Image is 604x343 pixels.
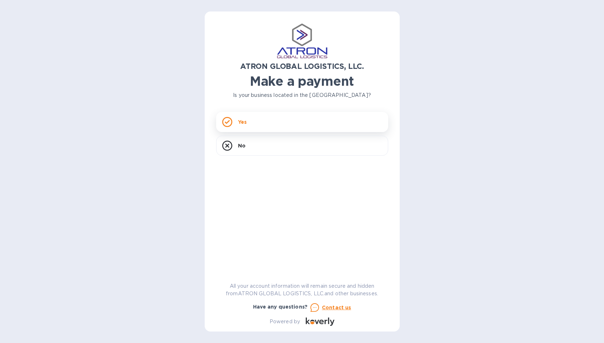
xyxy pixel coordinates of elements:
[240,62,364,71] b: ATRON GLOBAL LOGISTICS, LLC.
[253,304,308,310] b: Have any questions?
[216,74,388,89] h1: Make a payment
[238,142,246,149] p: No
[322,305,351,310] u: Contact us
[238,118,247,126] p: Yes
[216,91,388,99] p: Is your business located in the [GEOGRAPHIC_DATA]?
[216,282,388,297] p: All your account information will remain secure and hidden from ATRON GLOBAL LOGISTICS, LLC. and ...
[270,318,300,325] p: Powered by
